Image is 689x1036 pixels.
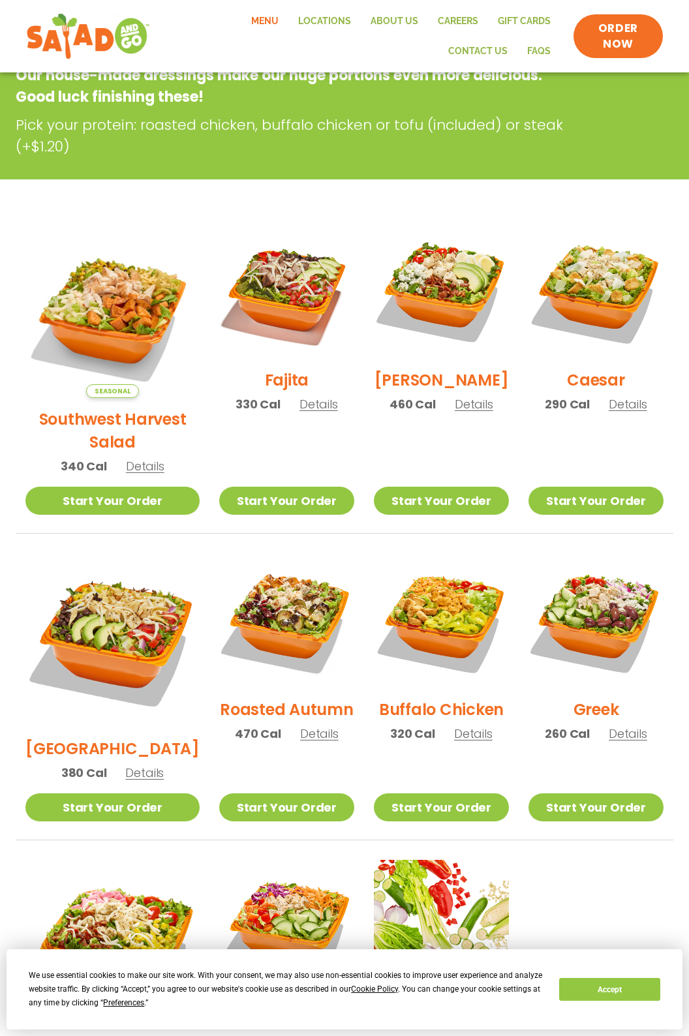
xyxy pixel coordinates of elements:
[25,793,200,821] a: Start Your Order
[16,65,568,108] p: Our house-made dressings make our huge portions even more delicious. Good luck finishing these!
[375,369,509,391] h2: [PERSON_NAME]
[379,698,504,721] h2: Buffalo Chicken
[545,725,590,742] span: 260 Cal
[374,553,509,688] img: Product photo for Buffalo Chicken Salad
[25,553,200,727] img: Product photo for BBQ Ranch Salad
[219,793,354,821] a: Start Your Order
[528,793,664,821] a: Start Your Order
[219,224,354,359] img: Product photo for Fajita Salad
[351,984,398,994] span: Cookie Policy
[545,395,590,413] span: 290 Cal
[25,224,200,398] img: Product photo for Southwest Harvest Salad
[567,369,625,391] h2: Caesar
[265,369,309,391] h2: Fajita
[25,487,200,515] a: Start Your Order
[29,969,544,1010] div: We use essential cookies to make our site work. With your consent, we may also use non-essential ...
[528,224,664,359] img: Product photo for Caesar Salad
[438,37,517,67] a: Contact Us
[587,21,650,52] span: ORDER NOW
[241,7,288,37] a: Menu
[61,764,107,782] span: 380 Cal
[25,737,200,760] h2: [GEOGRAPHIC_DATA]
[517,37,560,67] a: FAQs
[390,395,436,413] span: 460 Cal
[299,396,338,412] span: Details
[454,725,493,742] span: Details
[25,860,200,1034] img: Product photo for Jalapeño Ranch Salad
[374,224,509,359] img: Product photo for Cobb Salad
[361,7,428,37] a: About Us
[374,487,509,515] a: Start Your Order
[220,698,354,721] h2: Roasted Autumn
[235,725,281,742] span: 470 Cal
[609,725,647,742] span: Details
[25,408,200,453] h2: Southwest Harvest Salad
[126,458,164,474] span: Details
[455,396,493,412] span: Details
[163,7,560,66] nav: Menu
[219,860,354,995] img: Product photo for Thai Salad
[609,396,647,412] span: Details
[288,7,361,37] a: Locations
[390,725,435,742] span: 320 Cal
[26,10,150,63] img: new-SAG-logo-768×292
[86,384,139,398] span: Seasonal
[574,14,663,59] a: ORDER NOW
[374,860,509,995] img: Product photo for Build Your Own
[219,487,354,515] a: Start Your Order
[528,487,664,515] a: Start Your Order
[574,698,619,721] h2: Greek
[528,553,664,688] img: Product photo for Greek Salad
[16,114,596,157] p: Pick your protein: roasted chicken, buffalo chicken or tofu (included) or steak (+$1.20)
[61,457,107,475] span: 340 Cal
[559,978,660,1001] button: Accept
[300,725,339,742] span: Details
[488,7,560,37] a: GIFT CARDS
[374,793,509,821] a: Start Your Order
[428,7,488,37] a: Careers
[125,765,164,781] span: Details
[219,553,354,688] img: Product photo for Roasted Autumn Salad
[7,949,682,1029] div: Cookie Consent Prompt
[103,998,144,1007] span: Preferences
[236,395,281,413] span: 330 Cal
